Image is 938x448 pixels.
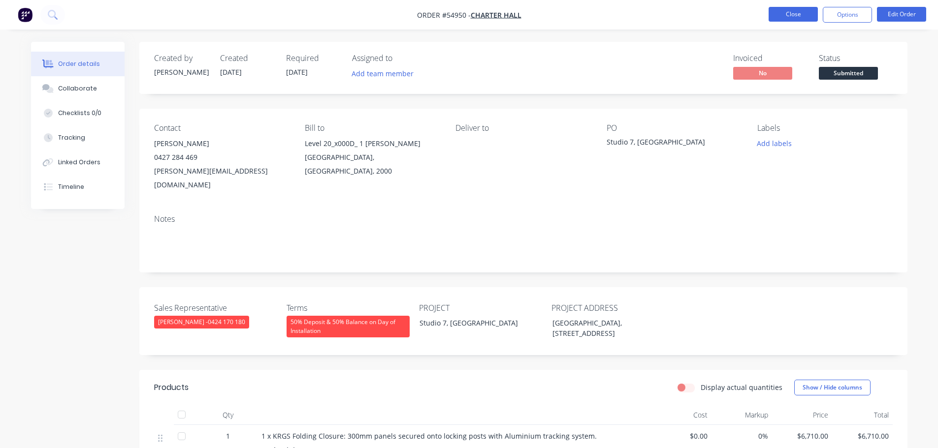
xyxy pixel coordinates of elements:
[305,150,440,178] div: [GEOGRAPHIC_DATA], [GEOGRAPHIC_DATA], 2000
[655,431,708,441] span: $0.00
[58,60,100,68] div: Order details
[31,52,125,76] button: Order details
[772,405,833,425] div: Price
[471,10,521,20] a: Charter Hall
[31,150,125,175] button: Linked Orders
[154,137,289,150] div: [PERSON_NAME]
[455,123,590,133] div: Deliver to
[287,302,410,314] label: Terms
[832,405,893,425] div: Total
[286,54,340,63] div: Required
[819,67,878,79] span: Submitted
[733,67,792,79] span: No
[58,133,85,142] div: Tracking
[158,318,245,326] span: [PERSON_NAME] -
[794,380,871,395] button: Show / Hide columns
[819,67,878,82] button: Submitted
[769,7,818,22] button: Close
[305,137,440,178] div: Level 20_x000D_ 1 [PERSON_NAME][GEOGRAPHIC_DATA], [GEOGRAPHIC_DATA], 2000
[154,214,893,224] div: Notes
[551,302,675,314] label: PROJECT ADDRESS
[836,431,889,441] span: $6,710.00
[419,302,542,314] label: PROJECT
[31,175,125,199] button: Timeline
[154,152,197,162] span: 0427 284 469
[287,316,410,337] div: 50% Deposit & 50% Balance on Day of Installation
[346,67,419,80] button: Add team member
[220,67,242,77] span: [DATE]
[286,67,308,77] span: [DATE]
[712,405,772,425] div: Markup
[776,431,829,441] span: $6,710.00
[154,137,289,192] div: [PERSON_NAME] 0427 284 469 [PERSON_NAME][EMAIL_ADDRESS][DOMAIN_NAME]
[715,431,768,441] span: 0%
[154,164,289,192] div: [PERSON_NAME][EMAIL_ADDRESS][DOMAIN_NAME]
[701,382,782,392] label: Display actual quantities
[261,431,597,441] span: 1 x KRGS Folding Closure: 300mm panels secured onto locking posts with Aluminium tracking system.
[752,137,797,150] button: Add labels
[58,109,101,118] div: Checklists 0/0
[305,137,440,150] div: Level 20_x000D_ 1 [PERSON_NAME]
[819,54,893,63] div: Status
[154,67,208,77] div: [PERSON_NAME]
[545,316,668,340] div: [GEOGRAPHIC_DATA], [STREET_ADDRESS]
[352,67,419,80] button: Add team member
[412,316,535,330] div: Studio 7, [GEOGRAPHIC_DATA]
[198,405,258,425] div: Qty
[31,101,125,125] button: Checklists 0/0
[58,158,100,167] div: Linked Orders
[226,431,230,441] span: 1
[31,76,125,101] button: Collaborate
[220,54,274,63] div: Created
[154,123,289,133] div: Contact
[823,7,872,23] button: Options
[208,318,245,326] span: 0424 170 180
[607,123,742,133] div: PO
[417,10,471,20] span: Order #54950 -
[877,7,926,22] button: Edit Order
[352,54,451,63] div: Assigned to
[154,54,208,63] div: Created by
[58,182,84,191] div: Timeline
[154,302,277,314] label: Sales Representative
[305,123,440,133] div: Bill to
[651,405,712,425] div: Cost
[733,54,807,63] div: Invoiced
[607,137,730,150] div: Studio 7, [GEOGRAPHIC_DATA]
[757,123,892,133] div: Labels
[154,382,189,393] div: Products
[31,125,125,150] button: Tracking
[58,84,97,93] div: Collaborate
[18,7,32,22] img: Factory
